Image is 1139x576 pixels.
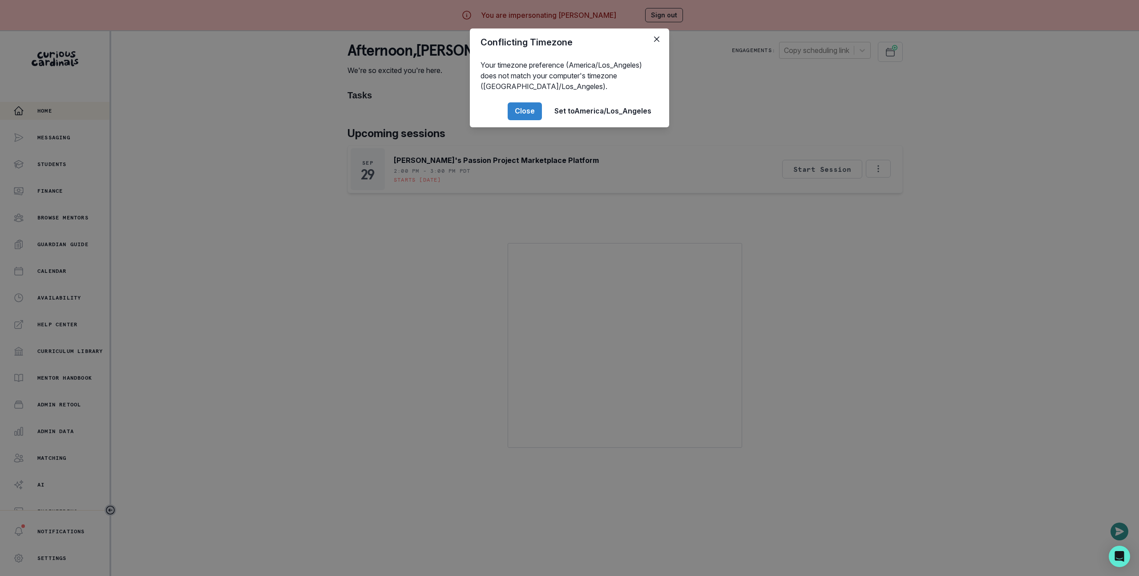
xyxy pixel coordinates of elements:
[650,32,664,46] button: Close
[1109,546,1130,567] div: Open Intercom Messenger
[470,56,669,95] div: Your timezone preference (America/Los_Angeles) does not match your computer's timezone ([GEOGRAPH...
[508,102,542,120] button: Close
[547,102,658,120] button: Set toAmerica/Los_Angeles
[470,28,669,56] header: Conflicting Timezone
